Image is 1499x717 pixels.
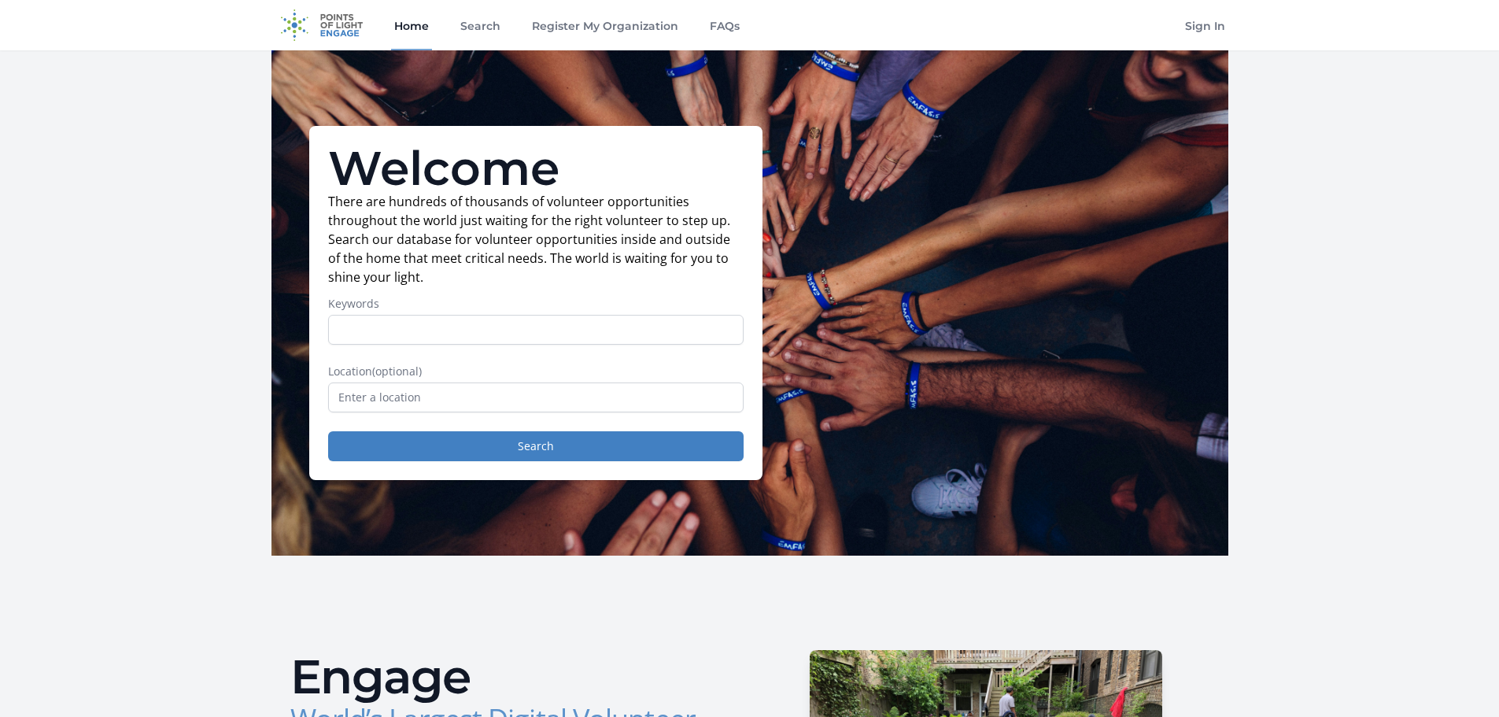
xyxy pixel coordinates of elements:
[372,364,422,379] span: (optional)
[328,192,744,286] p: There are hundreds of thousands of volunteer opportunities throughout the world just waiting for ...
[328,296,744,312] label: Keywords
[328,383,744,412] input: Enter a location
[328,364,744,379] label: Location
[328,145,744,192] h1: Welcome
[328,431,744,461] button: Search
[290,653,737,700] h2: Engage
